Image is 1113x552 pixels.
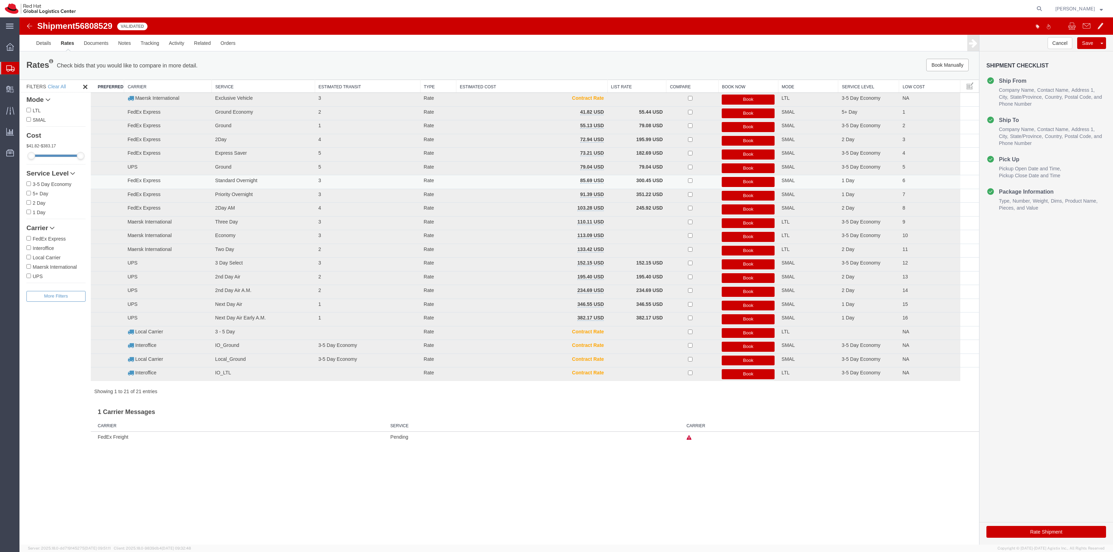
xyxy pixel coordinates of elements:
span: Country [1025,116,1043,122]
td: LTL [759,213,819,227]
input: 2 Day [7,183,11,187]
strong: 234.69 USD [617,270,643,276]
td: 3 [295,158,401,172]
td: 5 [880,144,941,158]
strong: 195.99 USD [617,119,643,125]
td: 1 [295,295,401,309]
span: Phone Number [979,123,1012,129]
span: Pickup Close Date and Time [979,155,1041,161]
button: Book [702,146,755,156]
td: Rate [401,350,437,364]
button: Book [702,324,755,334]
strong: 300.45 USD [617,160,643,166]
td: 3-5 Day Economy [819,103,880,117]
iframe: FS Legacy Container [19,17,1113,545]
td: 16 [880,295,941,309]
td: 3 [295,171,401,185]
td: 2 Day [819,268,880,282]
td: NA [880,350,941,364]
td: 3-5 Day Economy [819,199,880,213]
td: 1 [880,89,941,103]
td: 2Day [192,116,296,130]
label: LTL [7,89,66,97]
strong: 346.55 USD [617,284,643,290]
h4: Ship To [967,98,999,107]
label: Interoffice [7,227,66,234]
h3: 1 Carrier Messages [71,384,960,400]
label: 2 Day [7,181,66,189]
label: 1 Day [7,191,66,198]
strong: 382.17 USD [617,298,643,303]
b: 79.04 USD [561,147,584,152]
td: 5+ Day [819,89,880,103]
td: FedEx Express [105,89,192,103]
td: 4 [295,116,401,130]
td: Exclusive Vehicle [192,75,296,89]
td: SMAL [759,281,819,295]
b: 113.09 USD [558,215,584,221]
th: Service: activate to sort column ascending [192,63,296,75]
td: 11 [880,226,941,240]
h4: Ship From [967,59,1007,67]
b: 382.17 USD [558,298,584,303]
span: City [979,77,989,82]
td: Rate [401,171,437,185]
b: 91.39 USD [561,174,584,180]
input: UPS [7,256,11,261]
td: 1 Day [819,281,880,295]
td: UPS [105,254,192,268]
strong: 351.22 USD [617,174,643,180]
b: 85.69 USD [561,160,584,166]
label: Maersk International [7,245,66,253]
td: IO_Ground [192,323,296,336]
th: Estimated Cost: activate to sort column ascending [437,63,588,75]
td: LTL [759,75,819,89]
th: Type: activate to sort column ascending [401,63,437,75]
td: SMAL [759,240,819,254]
td: Ground [192,103,296,117]
td: Rate [401,295,437,309]
td: Rate [401,89,437,103]
a: Tracking [116,17,144,34]
button: Rate Shipment [967,509,1087,520]
span: City [979,116,989,122]
input: 3-5 Day Economy [7,164,11,169]
td: SMAL [759,130,819,144]
strong: 79.04 USD [619,147,643,152]
label: 3-5 Day Economy [7,163,66,170]
input: SMAL [7,100,11,104]
td: Local Carrier [105,336,192,350]
span: Number [993,181,1011,186]
b: 55.13 USD [561,105,584,111]
td: 1 [295,103,401,117]
span: 56808529 [56,4,93,13]
th: List Rate: activate to sort column ascending [588,63,647,75]
td: Maersk International [105,213,192,227]
td: SMAL [759,295,819,309]
td: Local_Ground [192,336,296,350]
td: 3 [295,240,401,254]
button: Book [702,173,755,184]
td: 1 [295,281,401,295]
input: Maersk International [7,247,11,251]
b: 41.82 USD [561,92,584,97]
td: 15 [880,281,941,295]
b: 152.15 USD [558,243,584,248]
button: Book [702,132,755,142]
th: Compare [647,63,699,75]
td: SMAL [759,144,819,158]
td: FedEx Express [105,185,192,199]
td: Rate [401,323,437,336]
h4: Package Information [967,170,1034,178]
td: Rate [401,130,437,144]
td: 12 [880,240,941,254]
button: Book [702,311,755,321]
td: 6 [880,158,941,172]
strong: 245.92 USD [617,188,643,193]
a: Activity [145,17,170,34]
td: Rate [401,226,437,240]
td: SMAL [759,185,819,199]
label: SMAL [7,98,66,106]
td: Interoffice [105,350,192,364]
button: Book [702,242,755,252]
